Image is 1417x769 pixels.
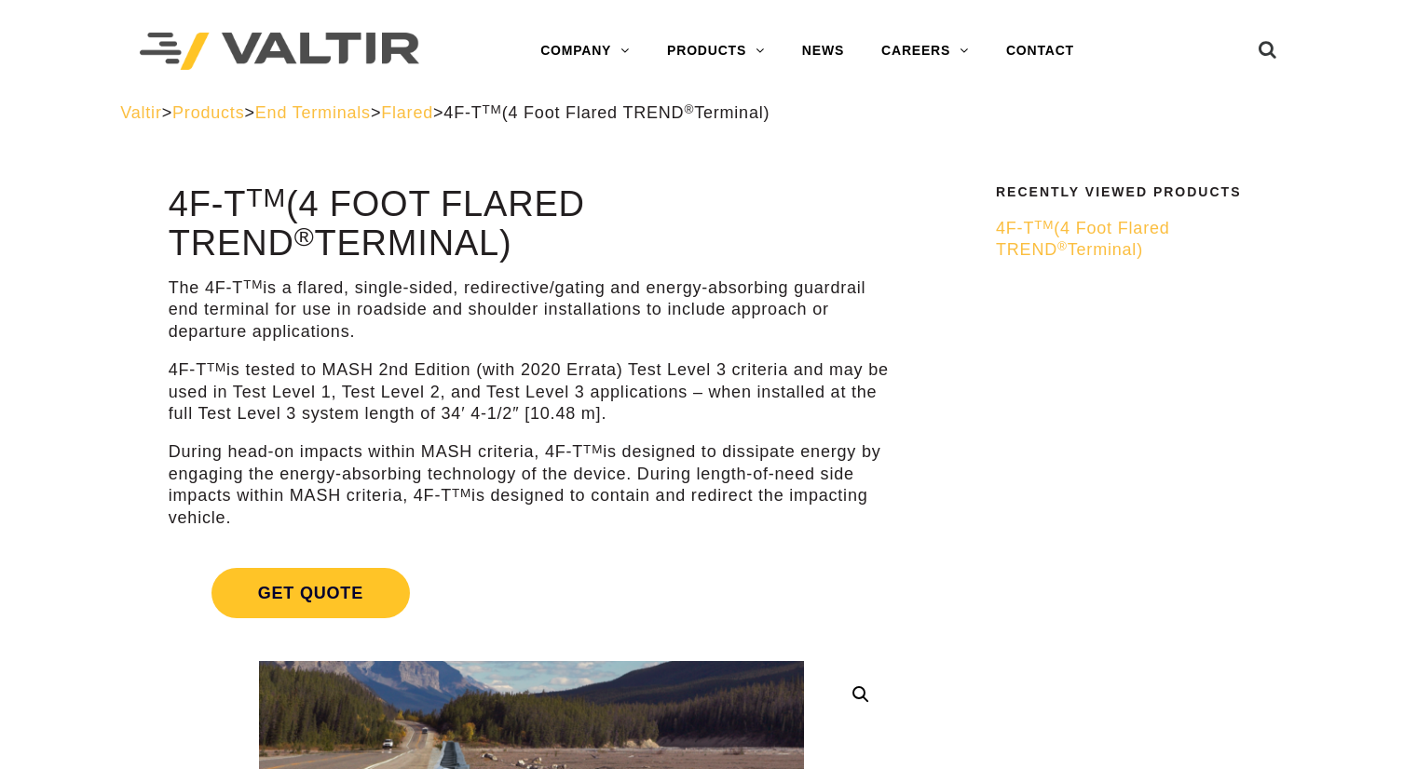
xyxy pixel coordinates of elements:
p: During head-on impacts within MASH criteria, 4F-T is designed to dissipate energy by engaging the... [169,441,894,529]
a: 4F-TTM(4 Foot Flared TREND®Terminal) [996,218,1285,262]
p: The 4F-T is a flared, single-sided, redirective/gating and energy-absorbing guardrail end termina... [169,277,894,343]
a: Products [172,103,244,122]
p: 4F-T is tested to MASH 2nd Edition (with 2020 Errata) Test Level 3 criteria and may be used in Te... [169,359,894,425]
sup: TM [207,360,226,374]
a: CONTACT [988,33,1093,70]
a: CAREERS [863,33,988,70]
span: Get Quote [211,568,410,618]
img: Valtir [140,33,419,71]
a: Flared [381,103,433,122]
a: COMPANY [522,33,648,70]
span: 4F-T (4 Foot Flared TREND Terminal) [996,219,1170,259]
h1: 4F-T (4 Foot Flared TREND Terminal) [169,185,894,263]
div: > > > > [120,102,1297,124]
sup: ® [294,222,315,251]
a: End Terminals [255,103,371,122]
sup: TM [1034,218,1054,232]
a: Valtir [120,103,161,122]
a: PRODUCTS [648,33,783,70]
sup: ® [1057,239,1068,253]
sup: TM [243,277,263,291]
sup: ® [684,102,694,116]
sup: TM [452,486,471,500]
a: Get Quote [169,546,894,641]
sup: TM [246,182,286,212]
sup: TM [483,102,502,116]
span: 4F-T (4 Foot Flared TREND Terminal) [443,103,770,122]
a: NEWS [783,33,863,70]
sup: TM [583,442,603,456]
h2: Recently Viewed Products [996,185,1285,199]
